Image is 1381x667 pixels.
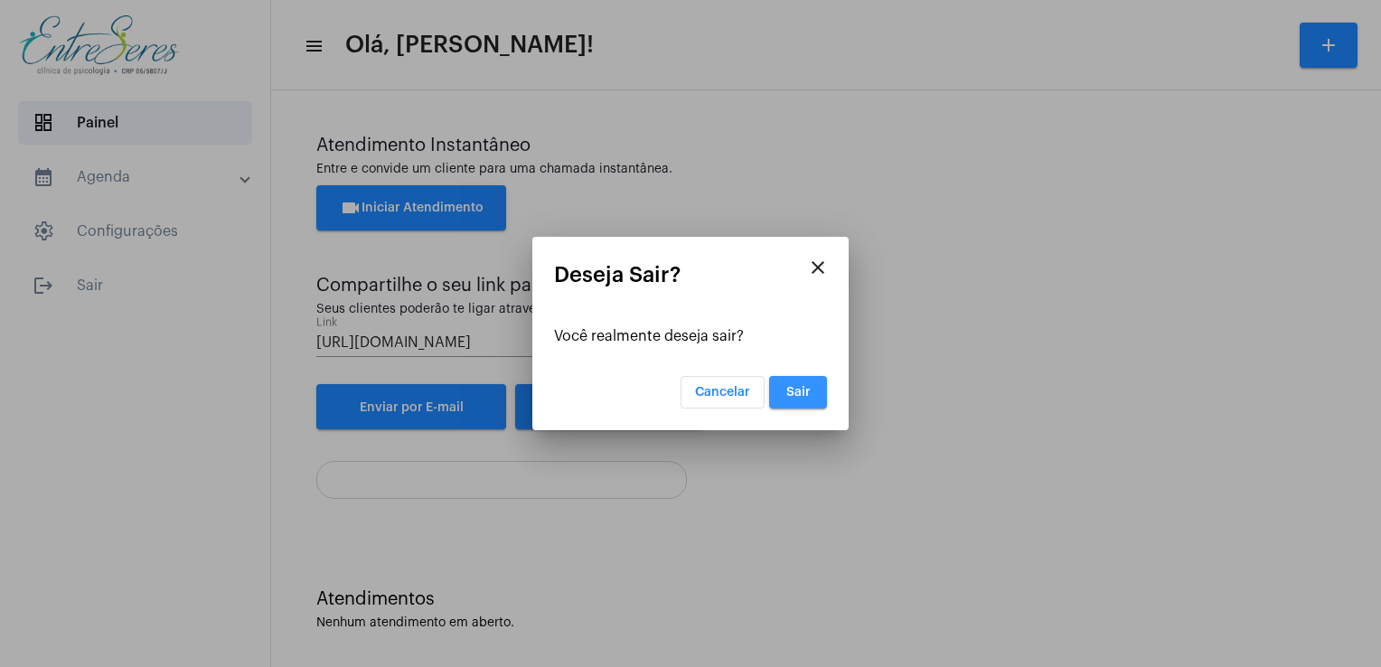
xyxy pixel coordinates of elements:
[786,386,811,399] span: Sair
[554,328,827,344] div: Você realmente deseja sair?
[554,263,827,287] mat-card-title: Deseja Sair?
[769,376,827,409] button: Sair
[695,386,750,399] span: Cancelar
[681,376,765,409] button: Cancelar
[807,257,829,278] mat-icon: close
